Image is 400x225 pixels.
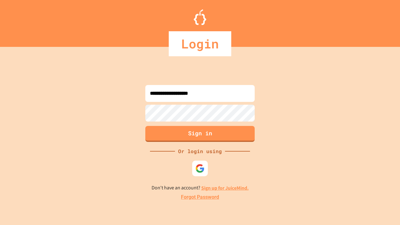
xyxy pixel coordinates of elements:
img: google-icon.svg [195,164,205,173]
div: Login [169,31,231,56]
a: Sign up for JuiceMind. [201,185,249,191]
a: Forgot Password [181,193,219,201]
div: Or login using [175,147,225,155]
button: Sign in [145,126,255,142]
img: Logo.svg [194,9,206,25]
p: Don't have an account? [152,184,249,192]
